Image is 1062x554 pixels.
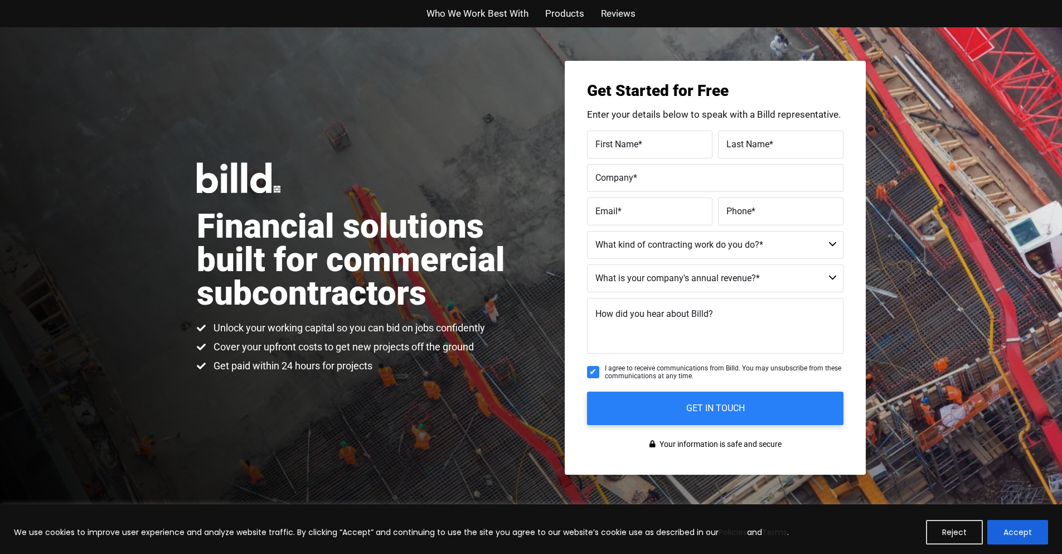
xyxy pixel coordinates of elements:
span: Unlock your working capital so you can bid on jobs confidently [211,321,485,335]
span: Company [595,172,633,182]
button: Accept [987,520,1048,545]
span: Phone [726,205,751,216]
a: Reviews [601,6,636,22]
span: Last Name [726,138,769,149]
a: Policies [719,527,747,538]
input: I agree to receive communications from Billd. You may unsubscribe from these communications at an... [587,366,599,378]
span: I agree to receive communications from Billd. You may unsubscribe from these communications at an... [605,364,843,380]
span: Get paid within 24 hours for projects [211,359,372,373]
p: Enter your details below to speak with a Billd representative. [587,110,843,119]
span: How did you hear about Billd? [595,309,713,319]
a: Who We Work Best With [426,6,528,22]
h1: Financial solutions built for commercial subcontractors [197,210,531,310]
span: Your information is safe and secure [657,436,782,452]
a: Products [545,6,584,22]
button: Reject [926,520,983,545]
h3: Get Started for Free [587,83,843,99]
a: Terms [762,527,787,538]
span: Email [595,205,618,216]
input: GET IN TOUCH [587,392,843,425]
span: First Name [595,138,638,149]
p: We use cookies to improve user experience and analyze website traffic. By clicking “Accept” and c... [14,526,789,539]
span: Cover your upfront costs to get new projects off the ground [211,340,474,354]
